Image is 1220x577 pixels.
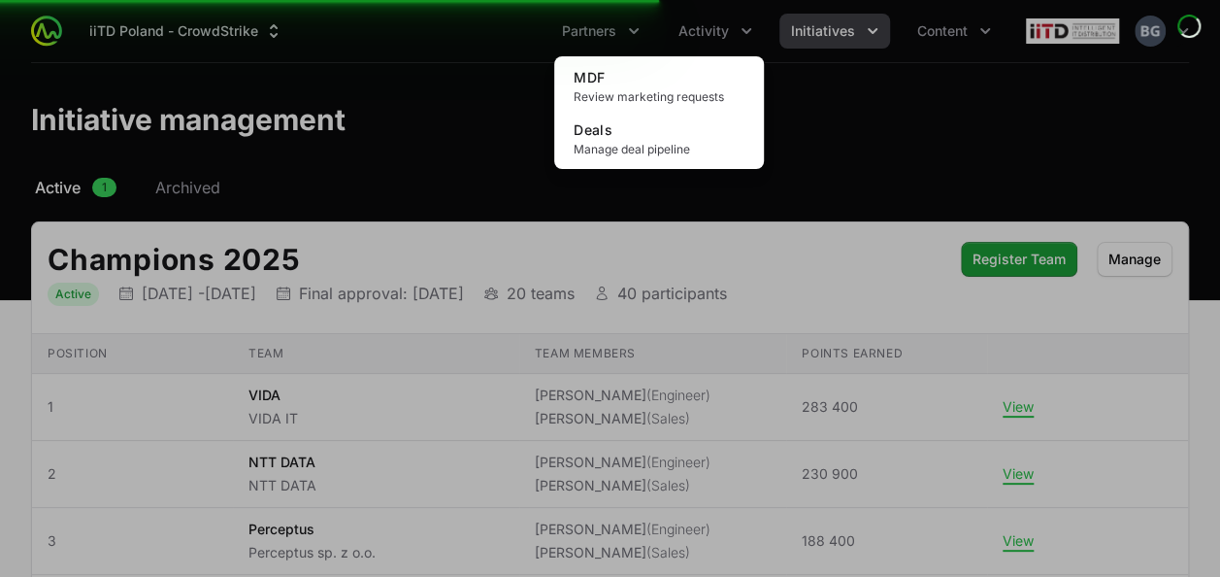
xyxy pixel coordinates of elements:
[667,14,764,49] div: Activity menu
[574,69,605,85] span: MDF
[558,113,760,165] a: DealsManage deal pipeline
[558,60,760,113] a: MDFReview marketing requests
[574,121,612,138] span: Deals
[62,14,1003,49] div: Main navigation
[574,89,744,105] span: Review marketing requests
[574,142,744,157] span: Manage deal pipeline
